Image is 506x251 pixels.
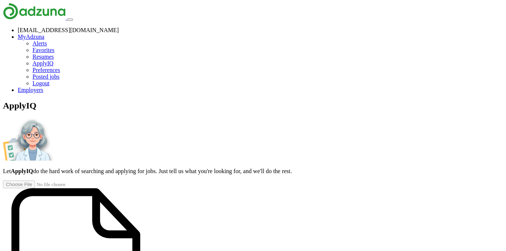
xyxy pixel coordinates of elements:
[32,73,59,80] a: Posted jobs
[32,54,54,60] a: Resumes
[32,60,54,66] a: ApplyIQ
[18,27,503,34] li: [EMAIL_ADDRESS][DOMAIN_NAME]
[3,3,66,20] img: Adzuna logo
[3,101,503,111] h1: ApplyIQ
[32,40,47,47] a: Alerts
[11,168,33,174] strong: ApplyIQ
[32,67,60,73] a: Preferences
[32,80,49,86] a: Logout
[3,168,503,175] p: Let do the hard work of searching and applying for jobs. Just tell us what you're looking for, an...
[18,34,44,40] a: MyAdzuna
[18,87,43,93] a: Employers
[67,18,73,21] button: Toggle main navigation menu
[32,47,55,53] a: Favorites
